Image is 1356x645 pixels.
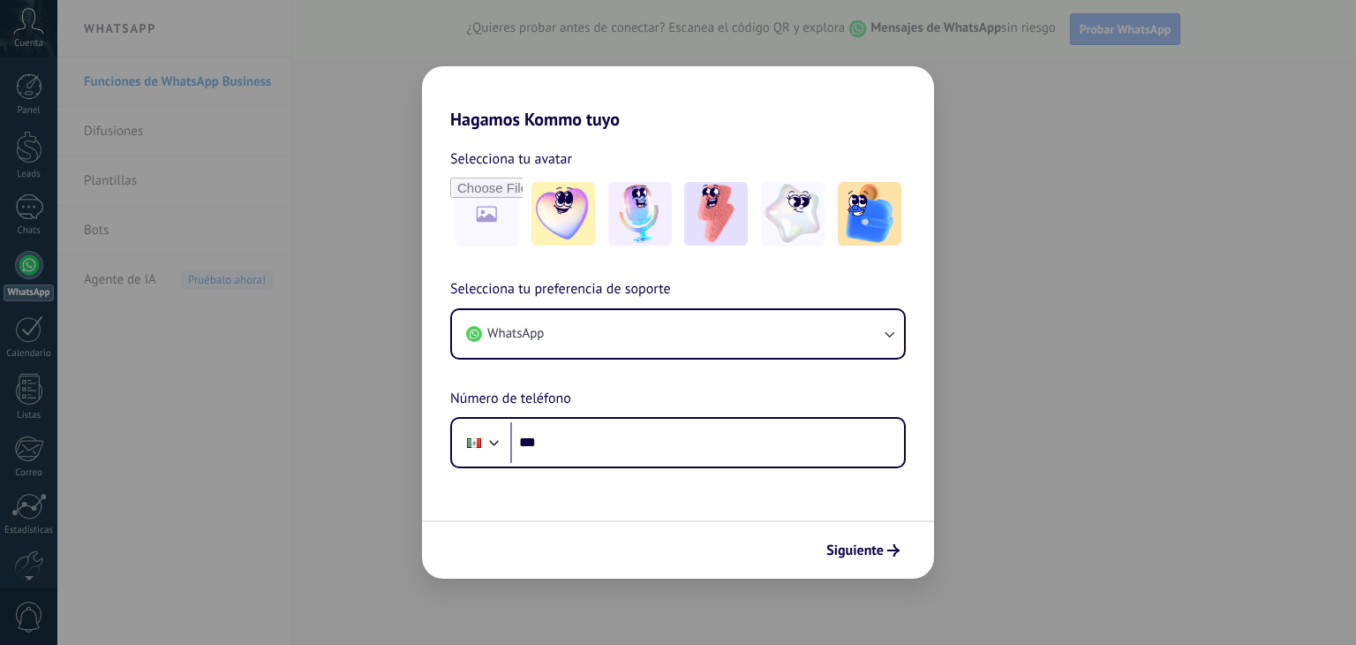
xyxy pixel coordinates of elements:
span: Selecciona tu preferencia de soporte [450,278,671,301]
span: Número de teléfono [450,388,571,411]
button: Siguiente [818,535,908,565]
img: -4.jpeg [761,182,825,246]
img: -2.jpeg [608,182,672,246]
span: Siguiente [826,544,884,557]
div: Mexico: + 52 [457,424,491,461]
img: -5.jpeg [838,182,901,246]
h2: Hagamos Kommo tuyo [422,66,934,130]
span: WhatsApp [487,325,544,343]
img: -3.jpeg [684,182,748,246]
button: WhatsApp [452,310,904,358]
span: Selecciona tu avatar [450,148,572,171]
img: -1.jpeg [531,182,595,246]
